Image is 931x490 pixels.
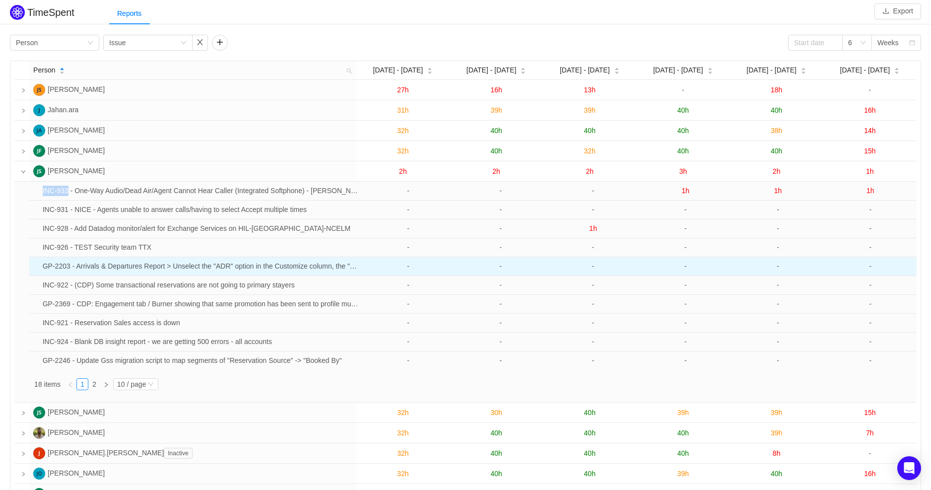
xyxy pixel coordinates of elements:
span: - [592,319,595,327]
i: icon: caret-up [60,67,65,70]
span: - [777,281,779,289]
span: 15h [864,147,875,155]
i: icon: down [87,40,93,47]
div: Sort [800,66,806,73]
img: JF [33,145,45,157]
div: Sort [894,66,900,73]
li: 2 [88,378,100,390]
i: icon: caret-down [800,70,806,73]
span: 1h [866,187,874,195]
span: - [777,206,779,213]
div: Sort [707,66,713,73]
span: - [777,300,779,308]
i: icon: right [21,129,26,134]
span: - [777,224,779,232]
span: - [592,281,595,289]
span: 38h [771,127,782,135]
span: 3h [679,167,687,175]
i: icon: right [21,451,26,456]
img: JO [33,468,45,480]
span: 32h [397,429,408,437]
span: - [869,243,872,251]
div: Sort [427,66,433,73]
span: - [500,319,502,327]
span: - [684,281,687,289]
i: icon: right [21,108,26,113]
span: - [684,224,687,232]
span: - [869,86,871,94]
td: GP-2203 - Arrivals & Departures Report > Unselect the "ADR" option in the Customize column, the "... [39,257,362,276]
span: Inactive [164,448,192,459]
span: 40h [490,429,502,437]
span: 1h [682,187,690,195]
span: [PERSON_NAME].[PERSON_NAME] [48,449,197,457]
span: 40h [677,106,689,114]
i: icon: right [21,149,26,154]
i: icon: right [21,472,26,477]
span: 1h [774,187,782,195]
td: INC-922 - (CDP) Some transactional reservations are not going to primary stayers [39,276,362,295]
span: 30h [490,409,502,417]
span: [PERSON_NAME] [48,85,105,93]
i: icon: caret-up [427,67,433,70]
i: icon: caret-up [707,67,713,70]
i: icon: caret-down [60,70,65,73]
i: icon: down [148,381,154,388]
i: icon: caret-down [894,70,900,73]
span: - [869,338,872,346]
button: icon: plus [212,35,228,51]
i: icon: caret-down [521,70,526,73]
div: Open Intercom Messenger [897,456,921,480]
span: - [500,300,502,308]
td: GP-2369 - CDP: Engagement tab / Burner showing that same promotion has been sent to profile multi... [39,295,362,314]
i: icon: caret-down [707,70,713,73]
span: 2h [773,167,781,175]
span: 13h [584,86,596,94]
td: INC-931 - NICE - Agents unable to answer calls/having to select Accept multiple times [39,201,362,219]
i: icon: caret-down [427,70,433,73]
span: Jahan.ara [48,106,78,114]
i: icon: down [860,40,866,47]
img: JR [33,427,45,439]
span: 2h [586,167,594,175]
button: icon: close [192,35,208,51]
span: - [592,262,595,270]
span: - [407,187,409,195]
i: icon: caret-down [614,70,619,73]
img: JS [33,84,45,96]
span: 16h [490,86,502,94]
a: 1 [77,379,88,390]
span: 32h [397,147,408,155]
span: 16h [864,470,875,478]
span: - [869,319,872,327]
a: 2 [89,379,100,390]
li: Next Page [100,378,112,390]
span: 40h [490,449,502,457]
span: - [407,338,409,346]
span: 14h [864,127,875,135]
span: [PERSON_NAME] [48,469,105,477]
span: - [500,243,502,251]
div: Weeks [877,35,899,50]
span: 40h [584,470,596,478]
span: [DATE] - [DATE] [653,65,703,75]
span: 39h [677,409,689,417]
div: Reports [109,2,149,25]
span: - [777,356,779,364]
span: - [777,338,779,346]
img: JS [33,165,45,177]
span: 40h [584,429,596,437]
span: 40h [677,429,689,437]
span: 32h [397,449,408,457]
span: - [684,338,687,346]
span: 39h [771,409,782,417]
i: icon: caret-up [521,67,526,70]
span: - [777,319,779,327]
td: INC-926 - TEST Security team TTX [39,238,362,257]
button: icon: downloadExport [874,3,921,19]
i: icon: caret-up [894,67,900,70]
span: [DATE] - [DATE] [466,65,517,75]
span: - [869,206,872,213]
span: - [592,206,595,213]
span: 32h [397,127,408,135]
